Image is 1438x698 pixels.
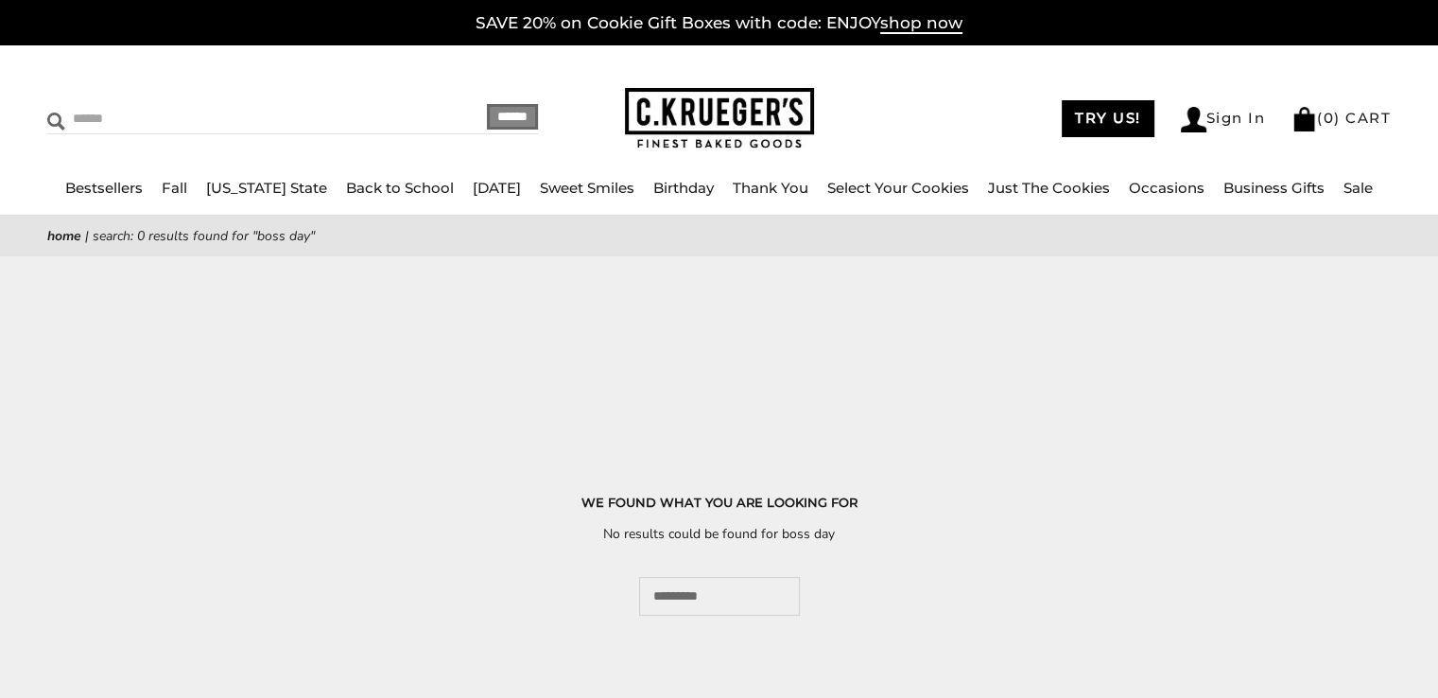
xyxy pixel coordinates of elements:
[76,523,1362,545] p: No results could be found for boss day
[1223,179,1325,197] a: Business Gifts
[1062,100,1154,137] a: TRY US!
[1129,179,1204,197] a: Occasions
[47,225,1391,247] nav: breadcrumbs
[47,104,366,133] input: Search
[476,13,962,34] a: SAVE 20% on Cookie Gift Boxes with code: ENJOYshop now
[827,179,969,197] a: Select Your Cookies
[93,227,315,245] span: Search: 0 results found for "boss day"
[346,179,454,197] a: Back to School
[1343,179,1373,197] a: Sale
[1324,109,1335,127] span: 0
[85,227,89,245] span: |
[653,179,714,197] a: Birthday
[15,626,196,683] iframe: Sign Up via Text for Offers
[1291,109,1391,127] a: (0) CART
[625,88,814,149] img: C.KRUEGER'S
[47,227,81,245] a: Home
[47,113,65,131] img: Search
[65,179,143,197] a: Bestsellers
[540,179,634,197] a: Sweet Smiles
[988,179,1110,197] a: Just The Cookies
[162,179,187,197] a: Fall
[639,577,800,616] input: Search...
[733,179,808,197] a: Thank You
[880,13,962,34] span: shop now
[76,493,1362,513] h1: WE FOUND WHAT YOU ARE LOOKING FOR
[1181,107,1266,132] a: Sign In
[1291,107,1317,131] img: Bag
[473,179,521,197] a: [DATE]
[1181,107,1206,132] img: Account
[206,179,327,197] a: [US_STATE] State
